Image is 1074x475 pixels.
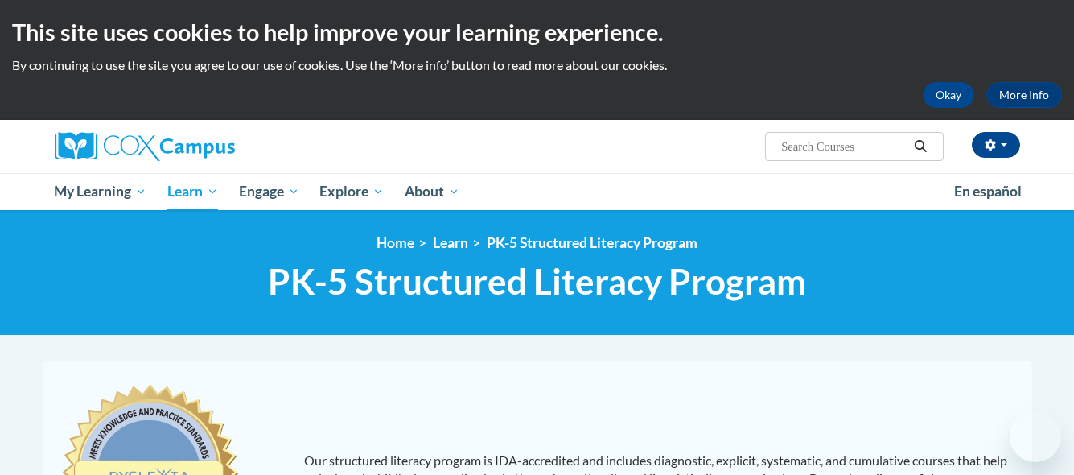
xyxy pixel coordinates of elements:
a: En español [944,175,1032,209]
button: Account Settings [972,132,1020,158]
span: About [405,182,459,201]
iframe: Button to launch messaging window [1010,411,1061,462]
a: About [394,173,470,210]
h2: This site uses cookies to help improve your learning experience. [12,16,1062,48]
a: Learn [157,173,228,210]
a: PK-5 Structured Literacy Program [487,234,697,251]
button: Okay [923,82,974,108]
a: Home [377,234,414,251]
span: Learn [167,182,218,201]
a: Cox Campus [55,132,360,161]
span: En español [954,183,1022,200]
div: Main menu [31,173,1044,210]
button: Search [908,137,932,156]
span: My Learning [54,182,146,201]
img: Cox Campus [55,132,235,161]
span: PK-5 Structured Literacy Program [268,260,806,303]
input: Search Courses [780,137,908,156]
a: Learn [433,234,468,251]
p: By continuing to use the site you agree to our use of cookies. Use the ‘More info’ button to read... [12,56,1062,74]
a: Explore [309,173,394,210]
span: Explore [319,182,384,201]
span: Engage [239,182,299,201]
a: More Info [986,82,1062,108]
a: Engage [228,173,310,210]
a: My Learning [44,173,158,210]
